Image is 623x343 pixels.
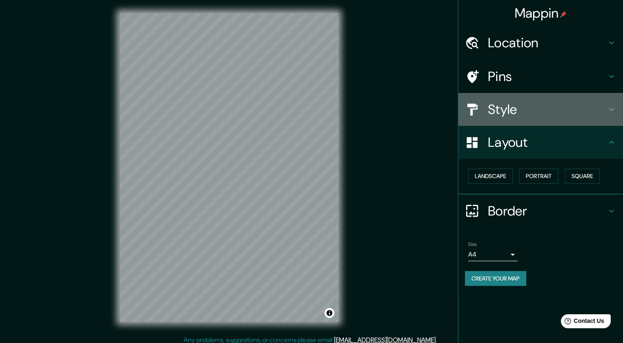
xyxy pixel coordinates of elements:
button: Portrait [519,169,558,184]
h4: Border [488,203,607,219]
button: Toggle attribution [324,308,334,318]
img: pin-icon.png [560,11,567,18]
h4: Pins [488,68,607,85]
label: Size [468,241,477,248]
div: Pins [458,60,623,93]
iframe: Help widget launcher [550,311,614,334]
button: Landscape [468,169,513,184]
h4: Mappin [515,5,567,21]
div: Style [458,93,623,126]
div: A4 [468,248,518,261]
h4: Layout [488,134,607,151]
div: Layout [458,126,623,159]
div: Location [458,26,623,59]
h4: Location [488,35,607,51]
h4: Style [488,101,607,118]
button: Create your map [465,271,526,286]
div: Border [458,195,623,227]
button: Square [565,169,600,184]
canvas: Map [120,13,338,322]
